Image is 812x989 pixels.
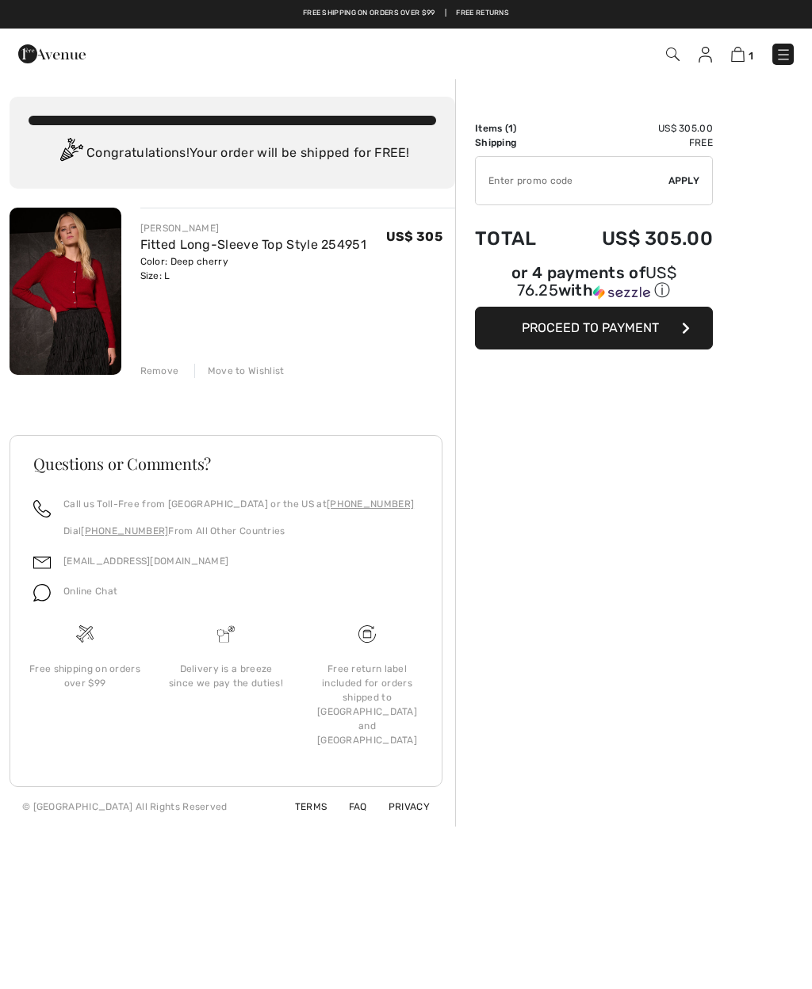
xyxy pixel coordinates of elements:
[475,307,713,349] button: Proceed to Payment
[666,48,680,61] img: Search
[140,221,367,235] div: [PERSON_NAME]
[194,364,285,378] div: Move to Wishlist
[330,801,367,812] a: FAQ
[76,625,94,643] img: Free shipping on orders over $99
[63,556,228,567] a: [EMAIL_ADDRESS][DOMAIN_NAME]
[168,662,284,690] div: Delivery is a breeze since we pay the duties!
[731,44,753,63] a: 1
[309,662,425,747] div: Free return label included for orders shipped to [GEOGRAPHIC_DATA] and [GEOGRAPHIC_DATA]
[327,498,414,510] a: [PHONE_NUMBER]
[81,525,168,537] a: [PHONE_NUMBER]
[668,174,700,188] span: Apply
[445,8,446,19] span: |
[29,138,436,170] div: Congratulations! Your order will be shipped for FREE!
[33,500,51,517] img: call
[63,586,117,597] span: Online Chat
[560,121,713,136] td: US$ 305.00
[560,136,713,150] td: Free
[33,456,419,472] h3: Questions or Comments?
[456,8,509,19] a: Free Returns
[475,212,560,265] td: Total
[731,47,745,62] img: Shopping Bag
[140,254,367,283] div: Color: Deep cherry Size: L
[522,320,659,335] span: Proceed to Payment
[593,285,650,300] img: Sezzle
[749,50,753,62] span: 1
[27,662,143,690] div: Free shipping on orders over $99
[776,47,791,63] img: Menu
[517,263,676,300] span: US$ 76.25
[475,121,560,136] td: Items ( )
[33,554,51,571] img: email
[370,801,430,812] a: Privacy
[18,38,86,70] img: 1ère Avenue
[475,265,713,307] div: or 4 payments ofUS$ 76.25withSezzle Click to learn more about Sezzle
[699,47,712,63] img: My Info
[22,800,228,814] div: © [GEOGRAPHIC_DATA] All Rights Reserved
[476,157,668,204] input: Promo code
[63,524,414,538] p: Dial From All Other Countries
[276,801,327,812] a: Terms
[217,625,235,643] img: Delivery is a breeze since we pay the duties!
[303,8,435,19] a: Free shipping on orders over $99
[10,208,121,375] img: Fitted Long-Sleeve Top Style 254951
[475,265,713,301] div: or 4 payments of with
[55,138,86,170] img: Congratulation2.svg
[18,45,86,60] a: 1ère Avenue
[140,364,179,378] div: Remove
[475,136,560,150] td: Shipping
[33,584,51,601] img: chat
[358,625,376,643] img: Free shipping on orders over $99
[386,229,442,244] span: US$ 305
[508,123,513,134] span: 1
[63,497,414,511] p: Call us Toll-Free from [GEOGRAPHIC_DATA] or the US at
[560,212,713,265] td: US$ 305.00
[140,237,367,252] a: Fitted Long-Sleeve Top Style 254951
